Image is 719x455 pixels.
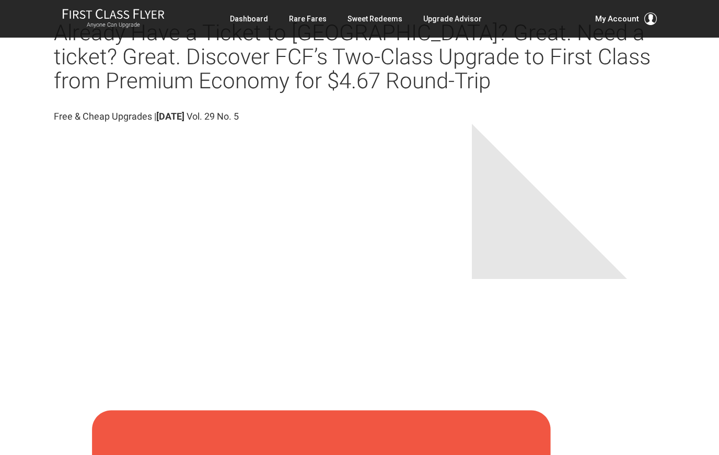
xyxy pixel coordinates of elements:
span: Vol. 29 No. 5 [187,111,239,122]
a: Dashboard [230,9,268,28]
h1: Already Have a Ticket to [GEOGRAPHIC_DATA]? Great. Need a ticket? Great. Discover FCF’s Two-Class... [54,21,665,94]
a: Upgrade Advisor [423,9,482,28]
button: My Account [595,13,657,25]
img: First Class Flyer [62,8,165,19]
a: Rare Fares [289,9,327,28]
a: Sweet Redeems [347,9,402,28]
strong: [DATE] [156,111,184,122]
small: Anyone Can Upgrade [62,21,165,29]
span: My Account [595,13,639,25]
a: First Class FlyerAnyone Can Upgrade [62,8,165,29]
